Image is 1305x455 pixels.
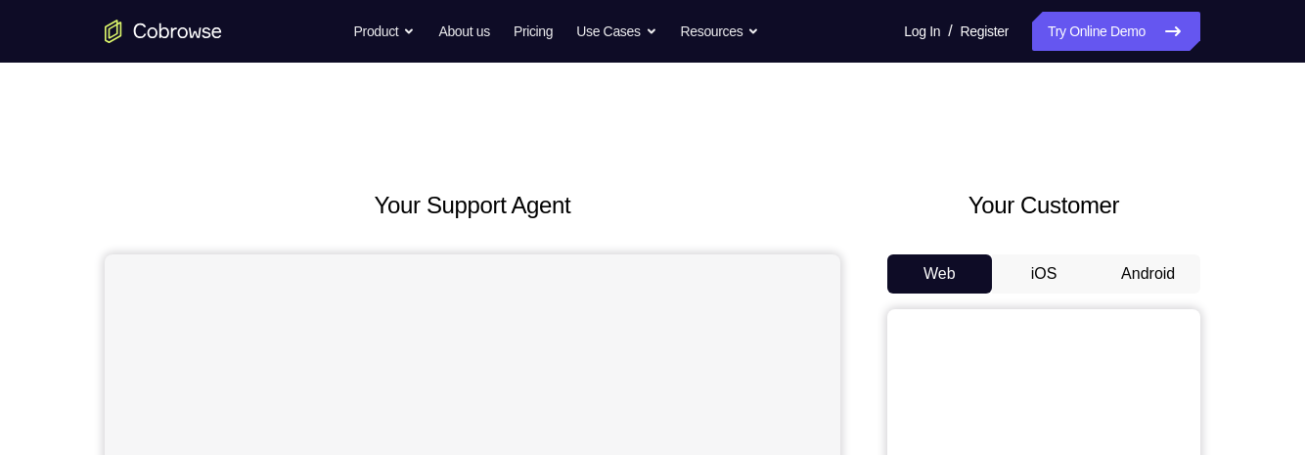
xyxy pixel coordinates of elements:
[105,20,222,43] a: Go to the home page
[1096,254,1200,294] button: Android
[961,12,1009,51] a: Register
[948,20,952,43] span: /
[105,188,840,223] h2: Your Support Agent
[1032,12,1200,51] a: Try Online Demo
[904,12,940,51] a: Log In
[354,12,416,51] button: Product
[438,12,489,51] a: About us
[992,254,1097,294] button: iOS
[887,254,992,294] button: Web
[514,12,553,51] a: Pricing
[887,188,1200,223] h2: Your Customer
[576,12,656,51] button: Use Cases
[681,12,760,51] button: Resources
